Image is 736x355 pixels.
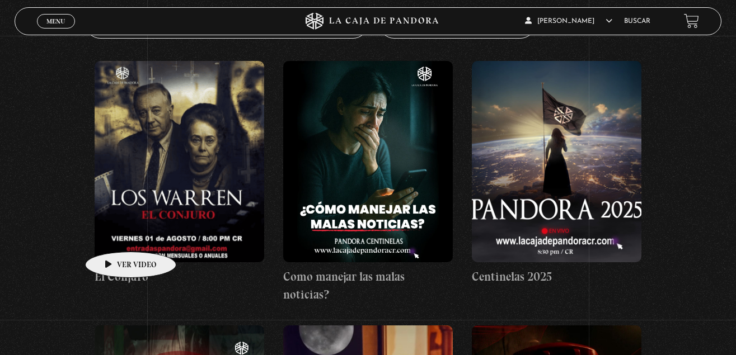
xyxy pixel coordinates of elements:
[283,61,453,303] a: Como manejar las malas noticias?
[684,13,699,29] a: View your shopping cart
[43,27,69,35] span: Cerrar
[472,268,641,286] h4: Centinelas 2025
[95,61,264,286] a: El Conjuro
[624,18,650,25] a: Buscar
[472,61,641,286] a: Centinelas 2025
[46,18,65,25] span: Menu
[95,268,264,286] h4: El Conjuro
[283,268,453,303] h4: Como manejar las malas noticias?
[525,18,612,25] span: [PERSON_NAME]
